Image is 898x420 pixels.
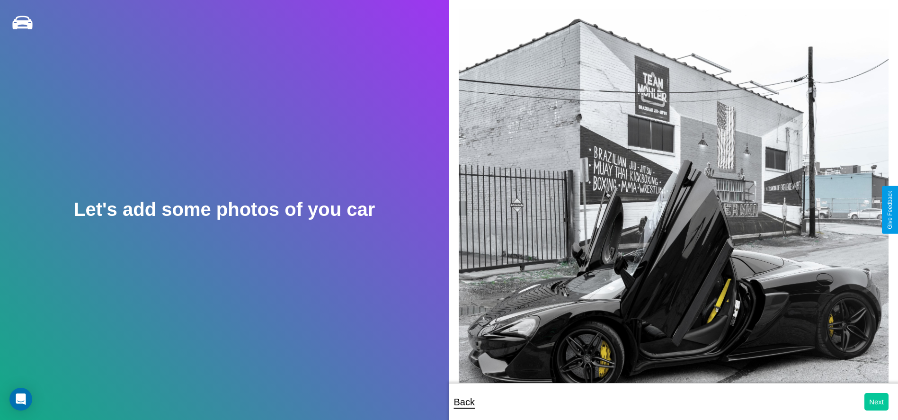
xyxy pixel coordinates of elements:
[459,9,889,414] img: posted
[454,393,475,411] p: Back
[864,393,889,411] button: Next
[887,191,893,229] div: Give Feedback
[74,199,375,220] h2: Let's add some photos of you car
[9,388,32,411] div: Open Intercom Messenger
